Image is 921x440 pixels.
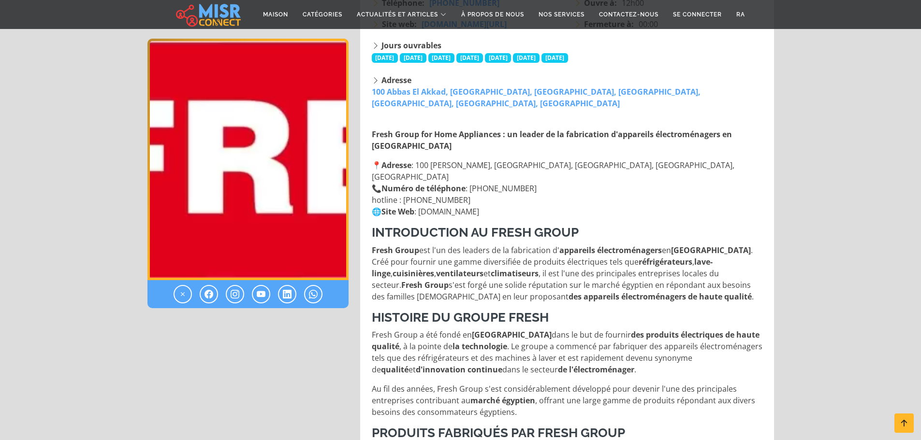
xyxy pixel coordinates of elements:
font: de l'électroménager [558,364,634,375]
font: À propos de nous [461,11,524,18]
font: marché égyptien [470,395,535,406]
font: 📍 [372,160,381,170]
a: 100 Abbas El Akkad, [GEOGRAPHIC_DATA], [GEOGRAPHIC_DATA], [GEOGRAPHIC_DATA], [GEOGRAPHIC_DATA], [... [372,86,701,109]
font: Se connecter [673,11,722,18]
font: , à la pointe de [399,341,453,352]
a: Se connecter [666,5,729,24]
font: 📞 [372,183,381,194]
font: des appareils électroménagers de haute qualité [569,291,752,302]
font: . [634,364,636,375]
font: des produits électriques de haute qualité [372,329,760,352]
font: Au fil des années, Fresh Group s'est considérablement développé pour devenir l'une des principale... [372,383,737,406]
font: en [662,245,671,255]
font: Nos services [539,11,585,18]
img: main.misr_connect [176,2,241,27]
font: Maison [263,11,288,18]
font: Adresse [381,160,411,170]
font: appareils électroménagers [559,245,662,255]
font: [DATE] [404,54,423,62]
font: et [409,364,416,375]
font: 🌐 [372,206,381,217]
font: Fresh Group a été fondé en [372,329,472,340]
font: , il est l'une des principales entreprises locales du secteur. [372,268,719,290]
font: hotline : [PHONE_NUMBER] [372,195,470,205]
a: Catégories [295,5,350,24]
font: climatiseurs [491,268,539,279]
font: ventilateurs [436,268,483,279]
font: Site Web [381,206,414,217]
font: , [391,268,393,279]
img: Groupe Frais [147,39,349,280]
font: : [PHONE_NUMBER] [466,183,537,194]
font: Fresh Group for Home Appliances : un leader de la fabrication d'appareils électroménagers en [GEO... [372,129,732,151]
font: Introduction au Fresh Group [372,225,579,240]
font: Catégories [303,11,342,18]
font: est l'un des leaders de la fabrication d' [419,245,559,255]
font: la technologie [453,341,507,352]
div: 1 / 1 [147,39,349,280]
font: [DATE] [545,54,564,62]
font: Contactez-nous [599,11,658,18]
font: réfrigérateurs [639,256,692,267]
font: : [DOMAIN_NAME] [414,206,479,217]
font: [DATE] [432,54,451,62]
a: Actualités et articles [350,5,454,24]
font: Produits fabriqués par Fresh Group [372,426,625,440]
font: : 100 [PERSON_NAME], [GEOGRAPHIC_DATA], [GEOGRAPHIC_DATA], [GEOGRAPHIC_DATA], [GEOGRAPHIC_DATA] [372,160,734,182]
font: . [752,291,754,302]
font: qualité [381,364,409,375]
a: Contactez-nous [592,5,666,24]
font: , offrant une large gamme de produits répondant aux divers besoins des consommateurs égyptiens. [372,395,755,417]
font: Fresh Group [372,245,419,255]
font: et [483,268,491,279]
font: [DATE] [375,54,394,62]
font: . Créé pour fournir une gamme diversifiée de produits électriques tels que [372,245,753,267]
font: Jours ouvrables [381,40,441,51]
font: [DATE] [517,54,536,62]
font: , [692,256,694,267]
font: d'innovation continue [416,364,502,375]
font: RA [736,11,745,18]
font: Fresh Group [401,280,449,290]
font: lave-linge [372,256,713,279]
font: . Le groupe a commencé par fabriquer des appareils électroménagers tels que des réfrigérateurs et... [372,341,762,375]
font: [DATE] [460,54,479,62]
font: Actualités et articles [357,11,438,18]
font: dans le secteur [502,364,558,375]
a: Maison [256,5,295,24]
font: , [434,268,436,279]
a: Nos services [531,5,592,24]
a: À propos de nous [454,5,531,24]
font: Adresse [381,75,411,85]
font: s'est forgé une solide réputation sur le marché égyptien en répondant aux besoins des familles [D... [372,280,751,302]
font: Numéro de téléphone [381,183,466,194]
a: RA [729,5,752,24]
font: [DATE] [489,54,508,62]
font: dans le but de fournir [552,329,631,340]
font: cuisinières [393,268,434,279]
font: [GEOGRAPHIC_DATA] [671,245,751,255]
font: Histoire du groupe Fresh [372,310,549,325]
font: [GEOGRAPHIC_DATA] [472,329,552,340]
